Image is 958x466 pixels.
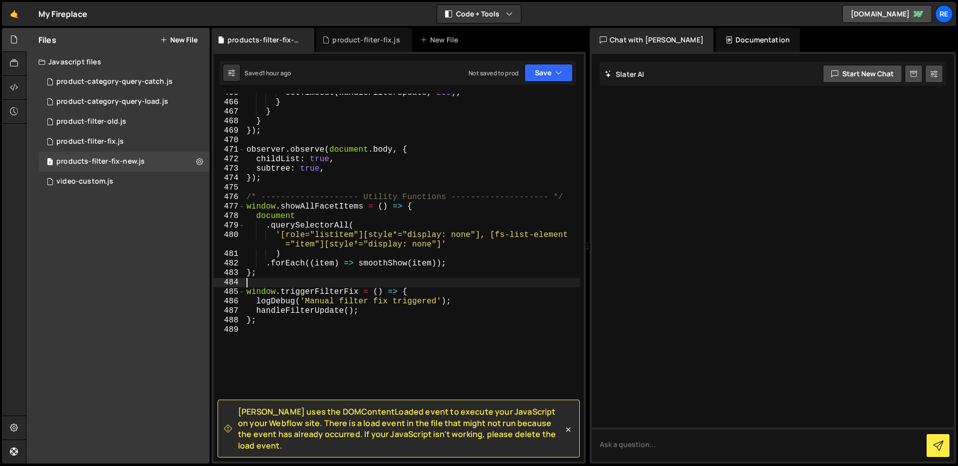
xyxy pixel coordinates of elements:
[214,259,245,268] div: 482
[437,5,521,23] button: Code + Tools
[238,406,563,451] span: [PERSON_NAME] uses the DOMContentLoaded event to execute your JavaScript on your Webflow site. Th...
[56,177,113,186] div: video-custom.js
[524,64,573,82] button: Save
[214,193,245,202] div: 476
[214,221,245,231] div: 479
[214,287,245,297] div: 485
[214,183,245,193] div: 475
[469,69,518,77] div: Not saved to prod
[2,2,26,26] a: 🤙
[47,159,53,167] span: 1
[214,164,245,174] div: 473
[38,8,87,20] div: My Fireplace
[590,28,714,52] div: Chat with [PERSON_NAME]
[38,152,210,172] div: 16528/44896.js
[56,77,173,86] div: product-category-query-catch.js
[214,155,245,164] div: 472
[214,278,245,287] div: 484
[56,97,168,106] div: product-category-query-load.js
[214,297,245,306] div: 486
[935,5,953,23] a: Re
[214,212,245,221] div: 478
[26,52,210,72] div: Javascript files
[605,69,645,79] h2: Slater AI
[214,136,245,145] div: 470
[56,117,126,126] div: product-filter-old.js
[214,202,245,212] div: 477
[214,249,245,259] div: 481
[214,107,245,117] div: 467
[214,98,245,107] div: 466
[38,72,210,92] div: 16528/44866.js
[38,112,210,132] div: 16528/44868.js
[262,69,291,77] div: 1 hour ago
[716,28,800,52] div: Documentation
[214,145,245,155] div: 471
[38,132,210,152] div: product-fliter-fix.js
[214,117,245,126] div: 468
[420,35,462,45] div: New File
[56,137,124,146] div: product-fliter-fix.js
[244,69,291,77] div: Saved
[38,172,210,192] div: 16528/44867.js
[38,34,56,45] h2: Files
[214,306,245,316] div: 487
[228,35,302,45] div: products-filter-fix-new.js
[214,174,245,183] div: 474
[214,231,245,249] div: 480
[160,36,198,44] button: New File
[214,268,245,278] div: 483
[56,157,145,166] div: products-filter-fix-new.js
[842,5,932,23] a: [DOMAIN_NAME]
[332,35,400,45] div: product-fliter-fix.js
[823,65,902,83] button: Start new chat
[214,316,245,325] div: 488
[38,92,210,112] div: 16528/44870.js
[214,325,245,335] div: 489
[214,126,245,136] div: 469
